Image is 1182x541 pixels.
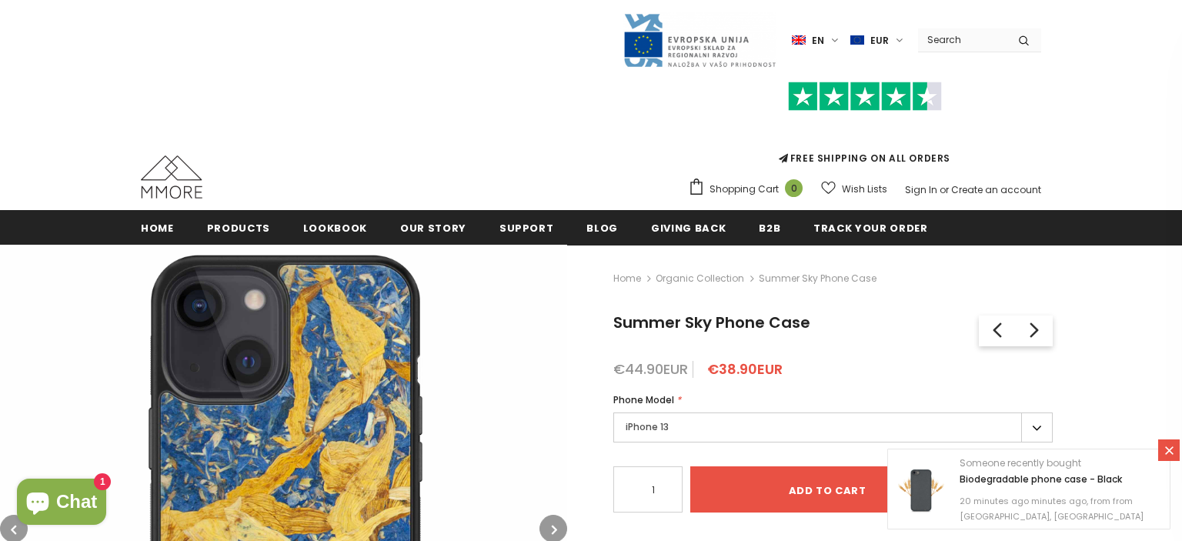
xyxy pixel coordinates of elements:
[499,210,554,245] a: support
[707,359,783,379] span: €38.90EUR
[141,155,202,199] img: MMORE Cases
[623,33,776,46] a: Javni Razpis
[870,33,889,48] span: EUR
[710,182,779,197] span: Shopping Cart
[813,210,927,245] a: Track your order
[207,210,270,245] a: Products
[759,269,876,288] span: Summer Sky Phone Case
[586,221,618,235] span: Blog
[688,88,1041,165] span: FREE SHIPPING ON ALL ORDERS
[788,82,942,112] img: Trust Pilot Stars
[905,183,937,196] a: Sign In
[792,34,806,47] img: i-lang-1.png
[651,210,726,245] a: Giving back
[613,312,810,333] span: Summer Sky Phone Case
[303,221,367,235] span: Lookbook
[688,178,810,201] a: Shopping Cart 0
[141,221,174,235] span: Home
[656,272,744,285] a: Organic Collection
[960,495,1144,523] span: 20 minutes ago minutes ago, from from [GEOGRAPHIC_DATA], [GEOGRAPHIC_DATA]
[499,221,554,235] span: support
[688,111,1041,151] iframe: Customer reviews powered by Trustpilot
[586,210,618,245] a: Blog
[400,210,466,245] a: Our Story
[613,269,641,288] a: Home
[918,28,1007,51] input: Search Site
[759,221,780,235] span: B2B
[303,210,367,245] a: Lookbook
[613,393,674,406] span: Phone Model
[940,183,949,196] span: or
[951,183,1041,196] a: Create an account
[821,175,887,202] a: Wish Lists
[207,221,270,235] span: Products
[623,12,776,68] img: Javni Razpis
[759,210,780,245] a: B2B
[12,479,111,529] inbox-online-store-chat: Shopify online store chat
[842,182,887,197] span: Wish Lists
[400,221,466,235] span: Our Story
[690,466,964,513] input: Add to cart
[141,210,174,245] a: Home
[651,221,726,235] span: Giving back
[785,179,803,197] span: 0
[960,473,1122,486] a: Biodegradable phone case - Black
[813,221,927,235] span: Track your order
[812,33,824,48] span: en
[613,359,688,379] span: €44.90EUR
[613,412,1053,442] label: iPhone 13
[960,456,1081,469] span: Someone recently bought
